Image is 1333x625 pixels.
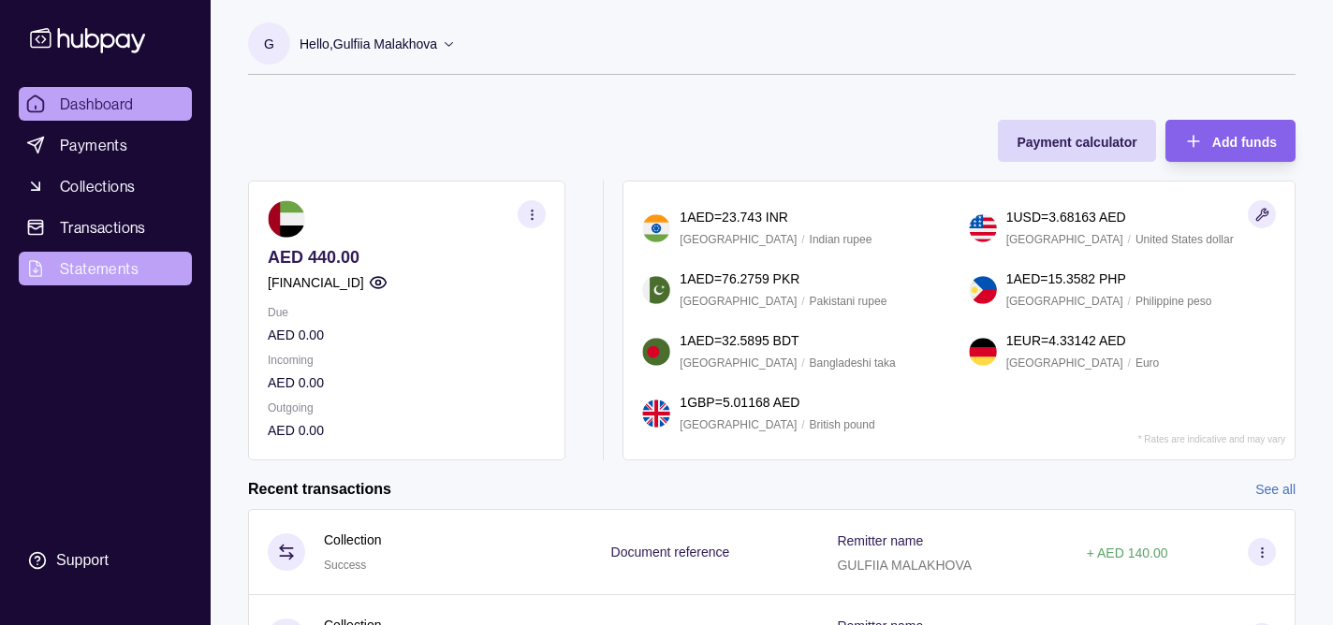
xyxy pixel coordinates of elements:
p: Outgoing [268,398,546,418]
p: [GEOGRAPHIC_DATA] [1006,291,1123,312]
p: Incoming [268,350,546,371]
p: / [801,353,804,373]
p: / [1128,291,1131,312]
p: United States dollar [1135,229,1234,250]
p: Indian rupee [810,229,872,250]
span: Dashboard [60,93,134,115]
p: [GEOGRAPHIC_DATA] [680,353,797,373]
p: [GEOGRAPHIC_DATA] [1006,229,1123,250]
a: Transactions [19,211,192,244]
span: Add funds [1212,135,1277,150]
img: in [642,214,670,242]
button: Add funds [1165,120,1296,162]
span: Success [324,559,366,572]
p: 1 AED = 76.2759 PKR [680,269,799,289]
p: / [801,414,804,435]
p: Euro [1135,353,1159,373]
p: 1 AED = 15.3582 PHP [1006,269,1126,289]
p: Hello, Gulfiia Malakhova [300,34,437,54]
p: [GEOGRAPHIC_DATA] [680,291,797,312]
p: Pakistani rupee [810,291,887,312]
p: / [1128,229,1131,250]
p: Document reference [611,545,730,560]
p: 1 GBP = 5.01168 AED [680,392,799,413]
img: de [969,338,997,366]
a: Statements [19,252,192,285]
p: 1 EUR = 4.33142 AED [1006,330,1126,351]
p: AED 0.00 [268,325,546,345]
p: British pound [810,414,875,435]
p: [GEOGRAPHIC_DATA] [680,414,797,435]
p: Bangladeshi taka [810,353,896,373]
p: AED 0.00 [268,420,546,441]
p: GULFIIA MALAKHOVA [837,558,972,573]
span: Transactions [60,216,146,239]
span: Collections [60,175,135,197]
img: ae [268,200,305,238]
p: 1 AED = 23.743 INR [680,207,788,227]
p: 1 USD = 3.68163 AED [1006,207,1126,227]
p: + AED 140.00 [1087,545,1168,560]
img: gb [642,400,670,428]
p: / [801,291,804,312]
div: Support [56,550,109,571]
img: pk [642,276,670,304]
button: Payment calculator [998,120,1155,162]
a: See all [1255,479,1296,500]
h2: Recent transactions [248,479,391,500]
span: Statements [60,257,139,280]
p: 1 AED = 32.5895 BDT [680,330,798,351]
img: ph [969,276,997,304]
p: * Rates are indicative and may vary [1138,434,1285,444]
p: AED 0.00 [268,372,546,393]
img: bd [642,338,670,366]
p: Philippine peso [1135,291,1211,312]
img: us [969,214,997,242]
p: [FINANCIAL_ID] [268,272,364,293]
span: Payment calculator [1017,135,1136,150]
p: [GEOGRAPHIC_DATA] [680,229,797,250]
p: Collection [324,530,381,550]
p: Due [268,302,546,323]
a: Support [19,541,192,580]
a: Dashboard [19,87,192,121]
p: G [264,34,274,54]
p: AED 440.00 [268,247,546,268]
p: / [1128,353,1131,373]
a: Payments [19,128,192,162]
span: Payments [60,134,127,156]
p: / [801,229,804,250]
p: [GEOGRAPHIC_DATA] [1006,353,1123,373]
p: Remitter name [837,533,923,548]
a: Collections [19,169,192,203]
